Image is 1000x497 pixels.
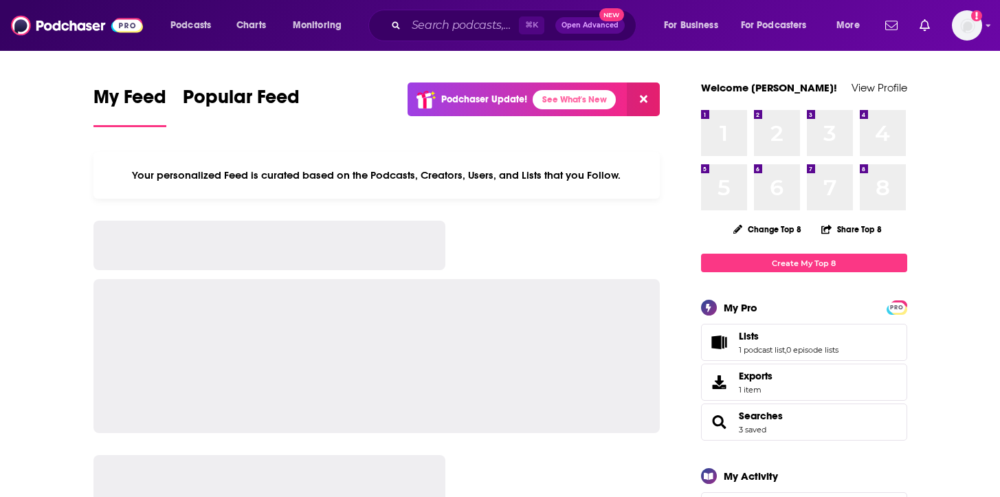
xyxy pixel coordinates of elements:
[914,14,935,37] a: Show notifications dropdown
[739,330,838,342] a: Lists
[725,221,810,238] button: Change Top 8
[599,8,624,21] span: New
[701,324,907,361] span: Lists
[732,14,827,36] button: open menu
[786,345,838,355] a: 0 episode lists
[889,302,905,313] span: PRO
[706,333,733,352] a: Lists
[889,302,905,312] a: PRO
[739,370,773,382] span: Exports
[739,425,766,434] a: 3 saved
[555,17,625,34] button: Open AdvancedNew
[706,373,733,392] span: Exports
[852,81,907,94] a: View Profile
[952,10,982,41] img: User Profile
[519,16,544,34] span: ⌘ K
[701,404,907,441] span: Searches
[183,85,300,127] a: Popular Feed
[293,16,342,35] span: Monitoring
[952,10,982,41] button: Show profile menu
[183,85,300,117] span: Popular Feed
[562,22,619,29] span: Open Advanced
[93,152,660,199] div: Your personalized Feed is curated based on the Podcasts, Creators, Users, and Lists that you Follow.
[785,345,786,355] span: ,
[836,16,860,35] span: More
[533,90,616,109] a: See What's New
[724,470,778,483] div: My Activity
[880,14,903,37] a: Show notifications dropdown
[706,412,733,432] a: Searches
[170,16,211,35] span: Podcasts
[821,216,882,243] button: Share Top 8
[724,301,757,314] div: My Pro
[236,16,266,35] span: Charts
[701,81,837,94] a: Welcome [PERSON_NAME]!
[701,364,907,401] a: Exports
[739,410,783,422] a: Searches
[381,10,649,41] div: Search podcasts, credits, & more...
[93,85,166,127] a: My Feed
[654,14,735,36] button: open menu
[701,254,907,272] a: Create My Top 8
[406,14,519,36] input: Search podcasts, credits, & more...
[227,14,274,36] a: Charts
[971,10,982,21] svg: Add a profile image
[741,16,807,35] span: For Podcasters
[827,14,877,36] button: open menu
[739,345,785,355] a: 1 podcast list
[93,85,166,117] span: My Feed
[739,330,759,342] span: Lists
[441,93,527,105] p: Podchaser Update!
[739,385,773,395] span: 1 item
[161,14,229,36] button: open menu
[664,16,718,35] span: For Business
[11,12,143,38] img: Podchaser - Follow, Share and Rate Podcasts
[283,14,359,36] button: open menu
[952,10,982,41] span: Logged in as katiewhorton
